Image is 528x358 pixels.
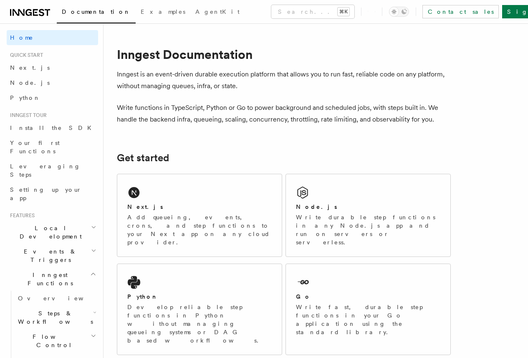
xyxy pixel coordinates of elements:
a: Get started [117,152,169,164]
button: Events & Triggers [7,244,98,267]
a: Home [7,30,98,45]
p: Write durable step functions in any Node.js app and run on servers or serverless. [296,213,440,246]
button: Toggle dark mode [389,7,409,17]
span: Python [10,94,40,101]
a: Your first Functions [7,135,98,159]
span: Node.js [10,79,50,86]
h2: Python [127,292,158,301]
a: Contact sales [422,5,499,18]
p: Develop reliable step functions in Python without managing queueing systems or DAG based workflows. [127,303,272,345]
a: Install the SDK [7,120,98,135]
p: Write fast, durable step functions in your Go application using the standard library. [296,303,440,336]
span: Inngest Functions [7,271,90,287]
span: Features [7,212,35,219]
a: PythonDevelop reliable step functions in Python without managing queueing systems or DAG based wo... [117,264,282,355]
span: Next.js [10,64,50,71]
span: Inngest tour [7,112,47,119]
a: Setting up your app [7,182,98,206]
kbd: ⌘K [338,8,349,16]
button: Search...⌘K [271,5,354,18]
button: Flow Control [15,329,98,353]
button: Steps & Workflows [15,306,98,329]
span: Events & Triggers [7,247,91,264]
a: AgentKit [190,3,245,23]
button: Inngest Functions [7,267,98,291]
h2: Next.js [127,203,163,211]
span: Local Development [7,224,91,241]
span: AgentKit [195,8,240,15]
a: GoWrite fast, durable step functions in your Go application using the standard library. [285,264,451,355]
span: Install the SDK [10,124,96,131]
span: Quick start [7,52,43,58]
a: Node.js [7,75,98,90]
a: Examples [136,3,190,23]
p: Inngest is an event-driven durable execution platform that allows you to run fast, reliable code ... [117,69,451,92]
span: Home [10,33,33,42]
button: Local Development [7,221,98,244]
a: Python [7,90,98,105]
span: Overview [18,295,104,302]
a: Overview [15,291,98,306]
span: Documentation [62,8,131,15]
a: Next.jsAdd queueing, events, crons, and step functions to your Next app on any cloud provider. [117,174,282,257]
span: Leveraging Steps [10,163,81,178]
a: Leveraging Steps [7,159,98,182]
p: Write functions in TypeScript, Python or Go to power background and scheduled jobs, with steps bu... [117,102,451,125]
h1: Inngest Documentation [117,47,451,62]
h2: Node.js [296,203,337,211]
a: Documentation [57,3,136,23]
a: Next.js [7,60,98,75]
a: Node.jsWrite durable step functions in any Node.js app and run on servers or serverless. [285,174,451,257]
h2: Go [296,292,311,301]
span: Flow Control [15,333,91,349]
p: Add queueing, events, crons, and step functions to your Next app on any cloud provider. [127,213,272,246]
span: Examples [141,8,185,15]
span: Steps & Workflows [15,309,93,326]
span: Your first Functions [10,140,60,155]
span: Setting up your app [10,186,82,201]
